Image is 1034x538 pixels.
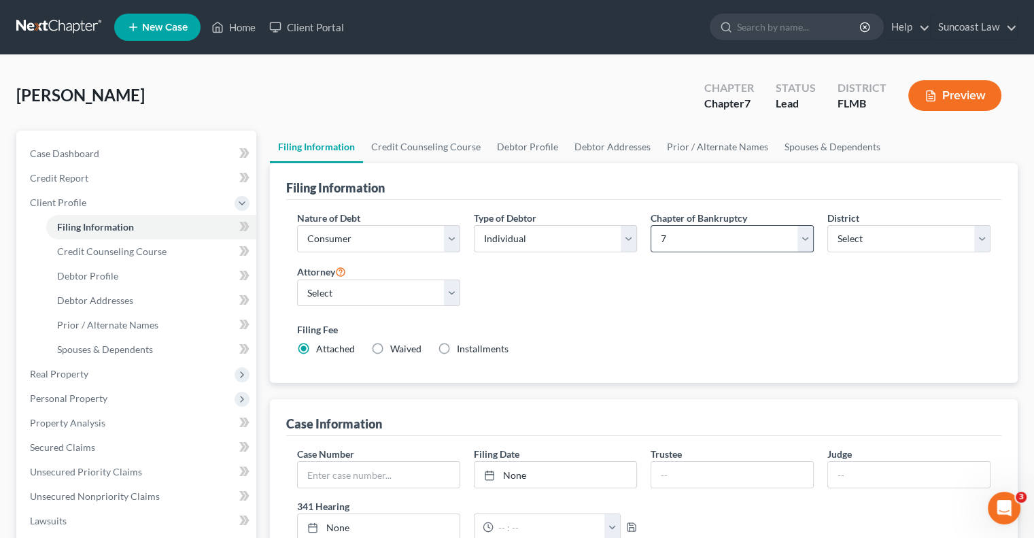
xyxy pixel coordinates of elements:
[489,131,566,163] a: Debtor Profile
[30,172,88,184] span: Credit Report
[363,131,489,163] a: Credit Counseling Course
[19,435,256,460] a: Secured Claims
[659,131,776,163] a: Prior / Alternate Names
[704,96,754,112] div: Chapter
[30,466,142,477] span: Unsecured Priority Claims
[46,264,256,288] a: Debtor Profile
[57,343,153,355] span: Spouses & Dependents
[827,211,859,225] label: District
[704,80,754,96] div: Chapter
[827,447,852,461] label: Judge
[46,239,256,264] a: Credit Counseling Course
[744,97,751,110] span: 7
[19,411,256,435] a: Property Analysis
[908,80,1001,111] button: Preview
[457,343,509,354] span: Installments
[297,263,346,280] label: Attorney
[298,462,460,488] input: Enter case number...
[838,96,886,112] div: FLMB
[30,197,86,208] span: Client Profile
[566,131,659,163] a: Debtor Addresses
[19,460,256,484] a: Unsecured Priority Claims
[297,447,354,461] label: Case Number
[316,343,355,354] span: Attached
[30,515,67,526] span: Lawsuits
[286,416,382,432] div: Case Information
[19,484,256,509] a: Unsecured Nonpriority Claims
[988,492,1020,524] iframe: Intercom live chat
[1016,492,1027,503] span: 3
[46,288,256,313] a: Debtor Addresses
[651,447,682,461] label: Trustee
[262,15,351,39] a: Client Portal
[19,141,256,166] a: Case Dashboard
[884,15,930,39] a: Help
[474,211,536,225] label: Type of Debtor
[205,15,262,39] a: Home
[30,392,107,404] span: Personal Property
[16,85,145,105] span: [PERSON_NAME]
[30,490,160,502] span: Unsecured Nonpriority Claims
[776,131,889,163] a: Spouses & Dependents
[474,447,519,461] label: Filing Date
[57,295,133,306] span: Debtor Addresses
[270,131,363,163] a: Filing Information
[290,499,644,514] label: 341 Hearing
[286,180,385,196] div: Filing Information
[46,215,256,239] a: Filing Information
[776,80,816,96] div: Status
[651,211,747,225] label: Chapter of Bankruptcy
[57,221,134,233] span: Filing Information
[57,270,118,282] span: Debtor Profile
[19,509,256,533] a: Lawsuits
[46,337,256,362] a: Spouses & Dependents
[737,14,861,39] input: Search by name...
[30,148,99,159] span: Case Dashboard
[838,80,886,96] div: District
[30,368,88,380] span: Real Property
[142,22,188,33] span: New Case
[297,211,360,225] label: Nature of Debt
[57,319,158,331] span: Prior / Alternate Names
[297,322,990,337] label: Filing Fee
[390,343,421,354] span: Waived
[776,96,816,112] div: Lead
[828,462,990,488] input: --
[651,462,813,488] input: --
[475,462,636,488] a: None
[57,246,167,257] span: Credit Counseling Course
[30,441,95,453] span: Secured Claims
[46,313,256,337] a: Prior / Alternate Names
[931,15,1017,39] a: Suncoast Law
[30,417,105,428] span: Property Analysis
[19,166,256,190] a: Credit Report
